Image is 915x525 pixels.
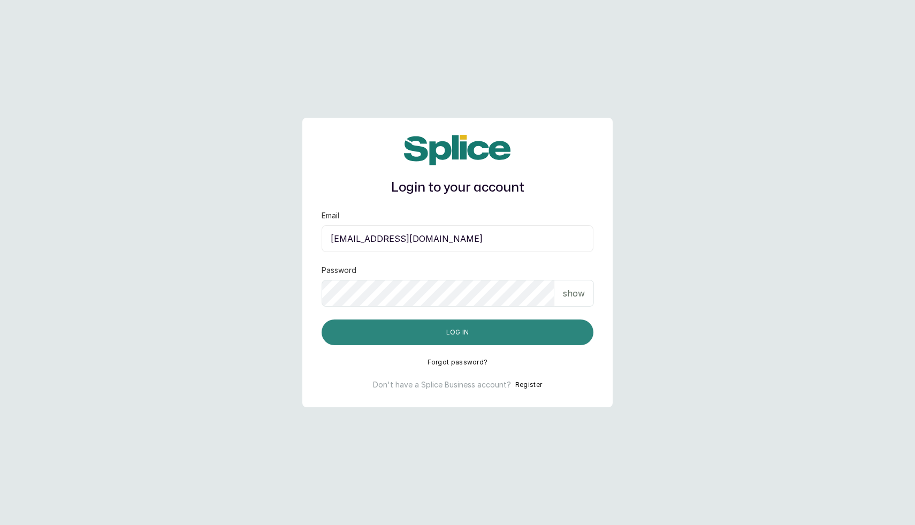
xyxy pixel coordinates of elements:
button: Register [515,379,542,390]
p: Don't have a Splice Business account? [373,379,511,390]
label: Email [322,210,339,221]
h1: Login to your account [322,178,593,197]
label: Password [322,265,356,276]
button: Log in [322,319,593,345]
button: Forgot password? [428,358,488,367]
input: email@acme.com [322,225,593,252]
p: show [563,287,585,300]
